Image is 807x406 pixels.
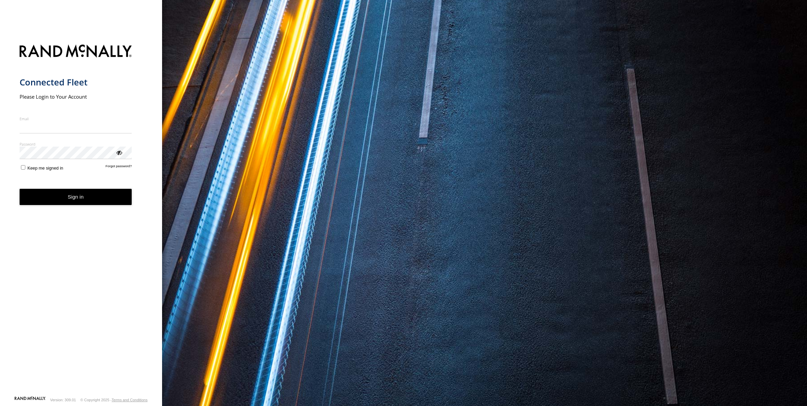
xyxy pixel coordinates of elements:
[20,142,132,147] label: Password
[20,77,132,88] h1: Connected Fleet
[15,397,46,403] a: Visit our Website
[80,398,148,402] div: © Copyright 2025 -
[20,43,132,60] img: Rand McNally
[112,398,148,402] a: Terms and Conditions
[106,164,132,171] a: Forgot password?
[27,166,63,171] span: Keep me signed in
[21,165,25,170] input: Keep me signed in
[20,189,132,205] button: Sign in
[50,398,76,402] div: Version: 309.01
[115,149,122,156] div: ViewPassword
[20,116,132,121] label: Email
[20,93,132,100] h2: Please Login to Your Account
[20,41,143,396] form: main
